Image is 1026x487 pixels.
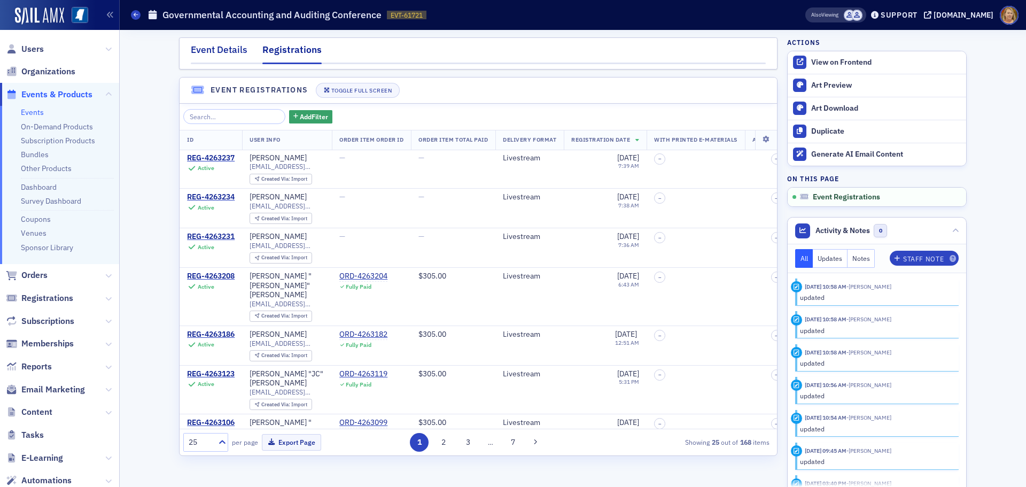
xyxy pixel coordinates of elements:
div: Active [198,165,214,172]
time: 9/10/2025 10:58 AM [805,349,846,356]
time: 9/10/2025 10:54 AM [805,414,846,421]
button: Generate AI Email Content [788,143,966,166]
a: Tasks [6,429,44,441]
a: Memberships [6,338,74,350]
button: Updates [813,249,848,268]
span: Event Registrations [813,192,880,202]
span: Tasks [21,429,44,441]
span: [EMAIL_ADDRESS][DOMAIN_NAME] [250,388,324,396]
a: [PERSON_NAME] [250,330,307,339]
span: – [775,372,778,378]
a: Email Marketing [6,384,85,396]
span: Ellen Vaughn [846,414,891,421]
div: Update [791,314,802,326]
a: REG-4263237 [187,153,235,163]
span: — [339,192,345,202]
div: View on Frontend [811,58,961,67]
span: Ellen Vaughn [846,283,891,290]
div: Livestream [503,418,556,428]
span: — [339,153,345,163]
span: — [418,192,424,202]
span: Email Marketing [21,384,85,396]
span: – [658,195,662,202]
a: Bundles [21,150,49,159]
span: Created Via : [261,254,291,261]
span: Ellen Vaughn [846,315,891,323]
span: Events & Products [21,89,92,101]
div: Toggle Full Screen [331,88,392,94]
div: Livestream [503,272,556,281]
div: [DOMAIN_NAME] [934,10,993,20]
span: [DATE] [617,271,639,281]
span: Users [21,43,44,55]
span: Created Via : [261,352,291,359]
span: Memberships [21,338,74,350]
div: ORD-4263204 [339,272,387,281]
label: per page [232,437,258,447]
div: Also [811,11,821,18]
time: 12:51 AM [615,339,639,346]
span: $305.00 [418,329,446,339]
span: Registrations [21,292,73,304]
a: REG-4263106 [187,418,235,428]
span: E-Learning [21,452,63,464]
a: [PERSON_NAME] [250,153,307,163]
a: Subscriptions [6,315,74,327]
div: [PERSON_NAME] "[PERSON_NAME]" Price [250,418,324,446]
div: updated [800,424,951,434]
time: 9/10/2025 10:58 AM [805,283,846,290]
span: Ellen Yarbrough [851,10,862,21]
a: Other Products [21,164,72,173]
div: Active [198,341,214,348]
span: — [418,153,424,163]
a: ORD-4263119 [339,369,387,379]
a: Venues [21,228,46,238]
a: Art Download [788,97,966,120]
time: 9/10/2025 09:45 AM [805,447,846,454]
div: ORD-4263099 [339,418,387,428]
a: REG-4263231 [187,232,235,242]
time: 7:38 AM [618,202,639,209]
span: Activity & Notes [815,225,870,236]
div: Import [261,176,307,182]
span: – [658,156,662,162]
div: Generate AI Email Content [811,150,961,159]
a: SailAMX [15,7,64,25]
span: Add Filter [300,112,328,121]
h4: On this page [787,174,967,183]
span: Order Item Total Paid [418,136,488,143]
a: Events [21,107,44,117]
div: Import [261,216,307,222]
span: Automations [21,475,72,486]
div: Livestream [503,330,556,339]
span: – [658,421,662,427]
span: Organizations [21,66,75,78]
div: Livestream [503,153,556,163]
a: Events & Products [6,89,92,101]
a: REG-4263123 [187,369,235,379]
div: Livestream [503,232,556,242]
div: Active [198,244,214,251]
div: Registrations [262,43,322,64]
div: Fully Paid [346,283,371,290]
div: Created Via: Import [250,311,312,322]
span: [DATE] [617,192,639,202]
div: REG-4263186 [187,330,235,339]
span: Ellen Vaughn [846,447,891,454]
time: 6:43 AM [618,281,639,288]
span: Ellen Vaughn [846,480,891,487]
span: Content [21,406,52,418]
time: 5:06 PM [619,427,639,435]
button: AddFilter [289,110,333,123]
span: Ellen Vaughn [846,349,891,356]
span: $305.00 [418,271,446,281]
span: – [775,333,778,339]
button: All [795,249,813,268]
a: [PERSON_NAME] "JC" [PERSON_NAME] [250,369,324,388]
div: [PERSON_NAME] "[PERSON_NAME]" [PERSON_NAME] [250,272,324,300]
